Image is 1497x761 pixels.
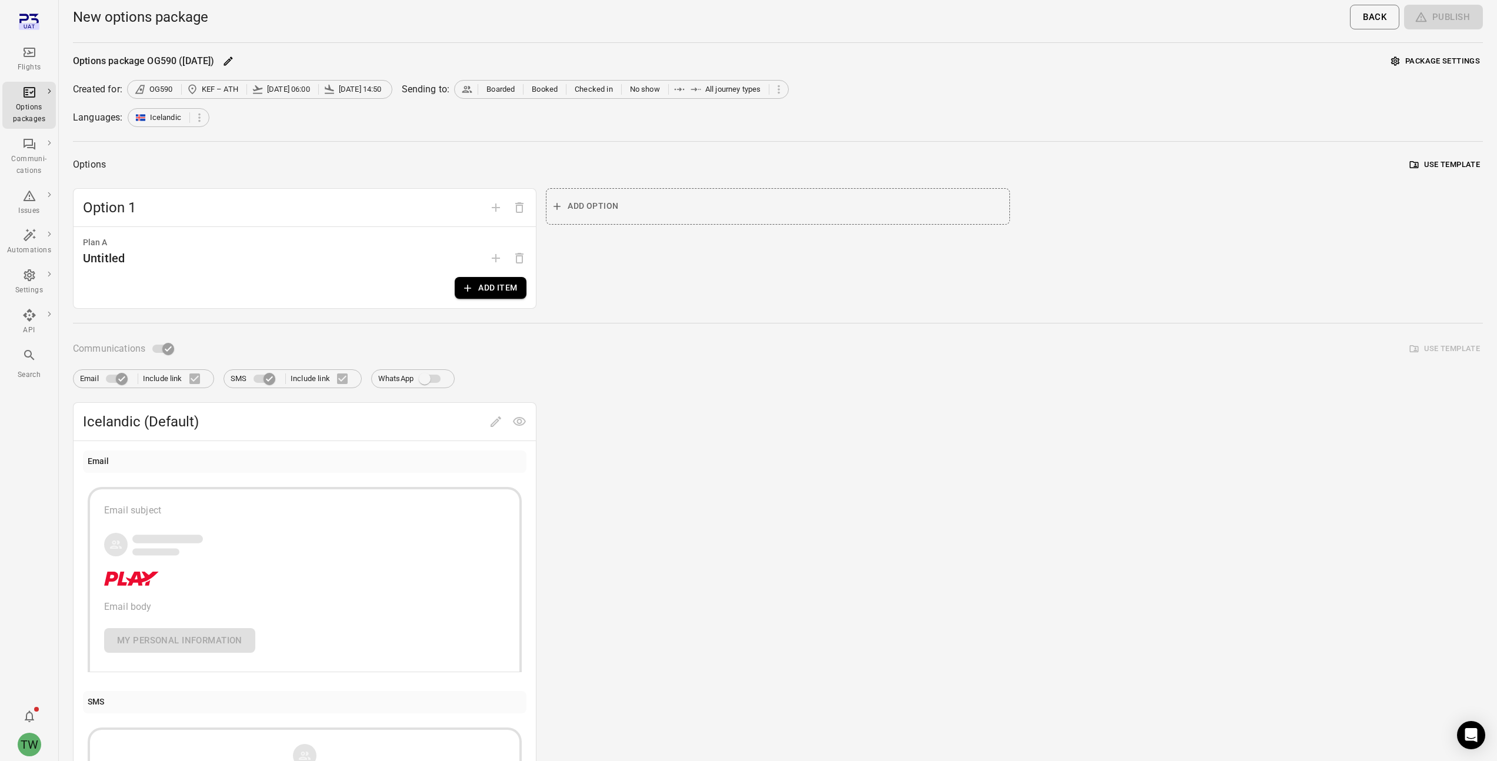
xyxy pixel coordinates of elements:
[484,252,508,263] span: Add plan
[508,415,531,426] span: Preview
[484,415,508,426] span: Edit
[7,325,51,336] div: API
[378,368,448,390] label: WhatsApp integration not set up. Contact Plan3 to enable this feature
[73,82,122,96] div: Created for:
[7,369,51,381] div: Search
[83,236,526,249] div: Plan A
[2,185,56,221] a: Issues
[2,305,56,340] a: API
[1350,5,1399,29] button: Back
[128,108,209,127] div: Icelandic
[83,198,484,217] span: Option 1
[231,368,281,390] label: SMS
[1407,156,1483,174] button: Use template
[705,84,761,95] span: All journey types
[454,80,789,99] div: BoardedBookedChecked inNo showAll journey types
[630,84,660,95] span: No show
[83,412,484,431] span: Icelandic (Default)
[2,42,56,77] a: Flights
[291,366,355,391] label: Include link
[1388,52,1483,71] button: Package settings
[202,84,238,95] span: KEF – ATH
[7,102,51,125] div: Options packages
[73,156,106,173] div: Options
[7,62,51,74] div: Flights
[18,733,41,756] div: TW
[508,252,531,263] span: Options need to have at least one plan
[149,84,173,95] span: OG590
[83,249,125,268] div: Untitled
[150,112,181,124] span: Icelandic
[402,82,450,96] div: Sending to:
[575,84,613,95] span: Checked in
[486,84,515,95] span: Boarded
[1457,721,1485,749] div: Open Intercom Messenger
[13,728,46,761] button: Tony Wang
[508,201,531,212] span: Delete option
[7,153,51,177] div: Communi-cations
[455,277,526,299] button: Add item
[73,54,215,68] div: Options package OG590 ([DATE])
[484,201,508,212] span: Add option
[219,52,237,70] button: Edit
[73,8,208,26] h1: New options package
[7,205,51,217] div: Issues
[2,265,56,300] a: Settings
[2,225,56,260] a: Automations
[7,285,51,296] div: Settings
[88,455,109,468] div: Email
[18,705,41,728] button: Notifications
[2,345,56,384] button: Search
[7,245,51,256] div: Automations
[339,84,382,95] span: [DATE] 14:50
[2,133,56,181] a: Communi-cations
[80,368,133,390] label: Email
[143,366,207,391] label: Include link
[88,696,104,709] div: SMS
[2,82,56,129] a: Options packages
[73,111,123,125] div: Languages:
[532,84,558,95] span: Booked
[73,341,145,357] span: Communications
[267,84,310,95] span: [DATE] 06:00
